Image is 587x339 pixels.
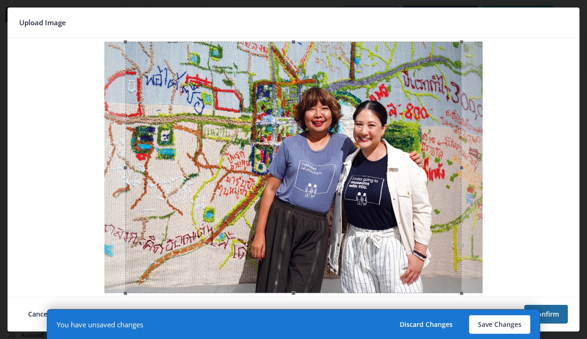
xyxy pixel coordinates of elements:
div: You have unsaved changes [57,320,143,329]
button: Save Changes [469,315,530,334]
button: Discard Changes [391,315,462,334]
button: Confirm [524,305,568,324]
img: 2Q== [104,42,483,293]
button: Cancel [19,305,58,324]
span: Upload Image [19,15,66,30]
